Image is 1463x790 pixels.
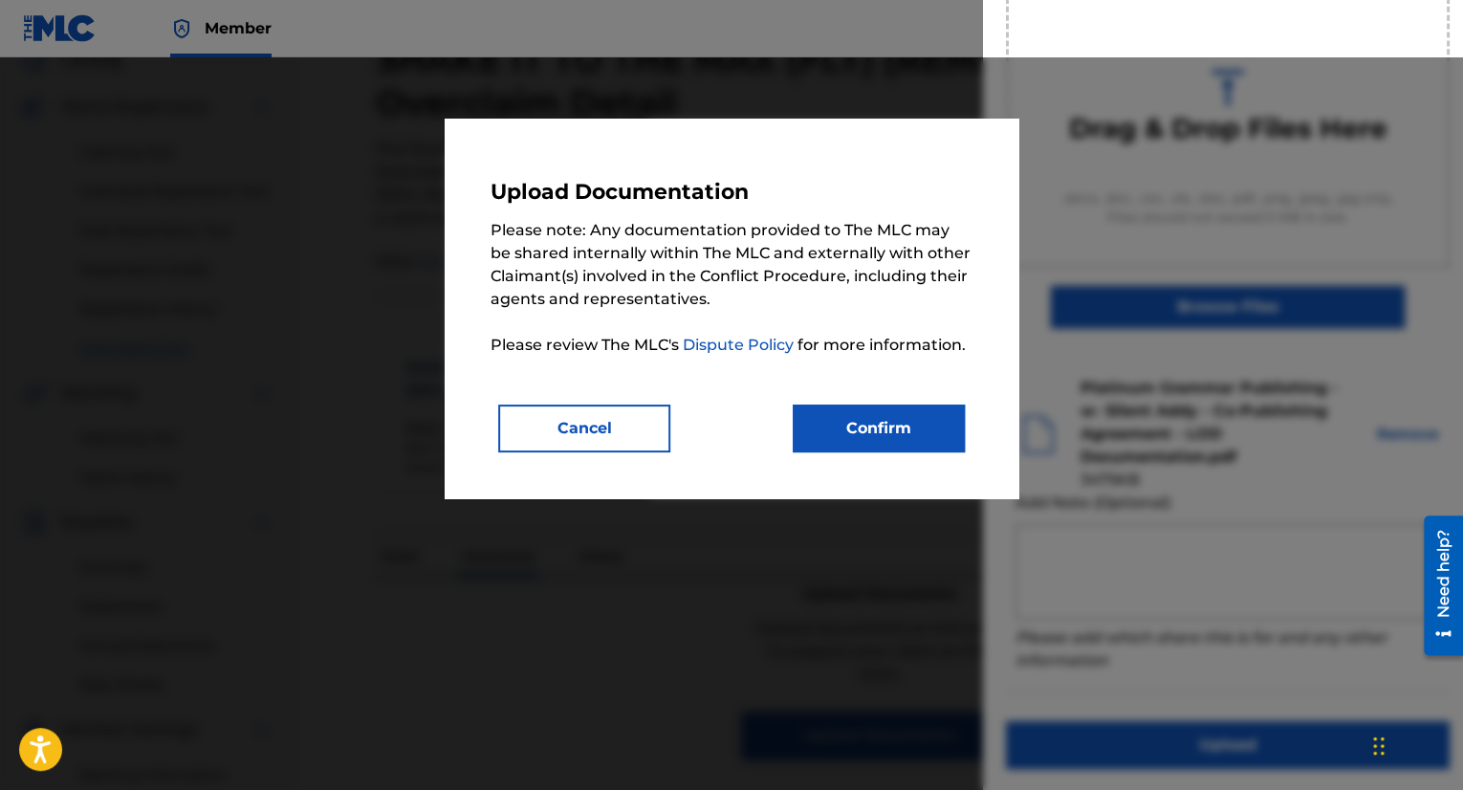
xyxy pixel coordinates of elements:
button: Confirm [793,405,965,452]
button: Cancel [498,405,670,452]
img: MLC Logo [23,14,97,42]
iframe: Chat Widget [1367,698,1463,790]
iframe: Resource Center [1409,508,1463,662]
img: Top Rightsholder [170,17,193,40]
p: Please note: Any documentation provided to The MLC may be shared internally within The MLC and ex... [491,219,972,357]
div: Drag [1373,717,1385,775]
h3: Upload Documentation [491,179,972,215]
span: Member [205,17,272,39]
a: Dispute Policy [683,336,797,354]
